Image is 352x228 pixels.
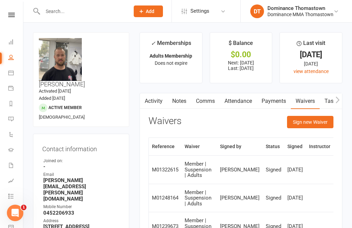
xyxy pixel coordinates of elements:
[266,167,281,173] div: Signed
[216,60,266,71] p: Next: [DATE] Last: [DATE]
[287,195,303,201] div: [DATE]
[294,69,329,74] a: view attendance
[8,97,24,112] a: Reports
[287,167,303,173] div: [DATE]
[42,143,120,153] h3: Contact information
[320,93,344,109] a: Tasks
[43,171,120,178] div: Email
[286,60,336,68] div: [DATE]
[286,51,336,58] div: [DATE]
[191,93,220,109] a: Comms
[151,40,155,47] i: ✓
[8,66,24,81] a: Calendar
[43,177,120,202] strong: [PERSON_NAME][EMAIL_ADDRESS][PERSON_NAME][DOMAIN_NAME]
[8,35,24,50] a: Dashboard
[146,9,154,14] span: Add
[267,11,333,17] div: Dominance MMA Thomastown
[8,174,24,189] a: Assessments
[39,38,123,88] h3: [PERSON_NAME]
[263,138,284,155] th: Status
[21,205,26,210] span: 1
[39,96,65,101] time: Added [DATE]
[152,167,178,173] div: M01322615
[7,205,23,221] iframe: Intercom live chat
[217,138,263,155] th: Signed by
[220,167,260,173] div: [PERSON_NAME]
[284,138,306,155] th: Signed
[267,5,333,11] div: Dominance Thomastown
[8,81,24,97] a: Payments
[43,158,120,164] div: Joined on:
[134,5,163,17] button: Add
[140,93,167,109] a: Activity
[39,38,82,81] img: image1736900822.png
[306,138,342,155] th: Instructor
[185,190,214,207] div: Member | Suspension | Adults
[150,53,192,59] strong: Adults Membership
[266,195,281,201] div: Signed
[152,195,178,201] div: M01248164
[8,50,24,66] a: People
[250,4,264,18] div: DT
[151,39,191,51] div: Memberships
[43,164,120,170] strong: -
[149,138,181,155] th: Reference
[148,116,181,127] h3: Waivers
[155,60,187,66] span: Does not expire
[41,7,125,16] input: Search...
[167,93,191,109] a: Notes
[216,51,266,58] div: $0.00
[43,210,120,216] strong: 0452206933
[291,93,320,109] a: Waivers
[229,39,253,51] div: $ Balance
[185,161,214,178] div: Member | Suspension | Adults
[181,138,217,155] th: Waiver
[48,105,82,110] span: Active member
[43,204,120,210] div: Mobile Number
[297,39,325,51] div: Last visit
[257,93,291,109] a: Payments
[190,3,209,19] span: Settings
[39,88,71,94] time: Activated [DATE]
[39,115,85,120] span: [DEMOGRAPHIC_DATA]
[287,116,333,128] button: Sign new Waiver
[43,218,120,224] div: Address
[220,195,260,201] div: [PERSON_NAME]
[220,93,257,109] a: Attendance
